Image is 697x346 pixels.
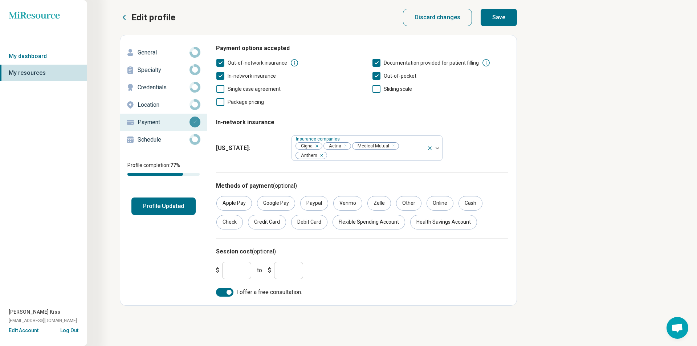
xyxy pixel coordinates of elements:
[384,60,479,66] span: Documentation provided for patient filling
[216,247,508,256] h3: Session cost
[216,112,274,133] legend: In-network insurance
[410,215,477,229] div: Health Savings Account
[127,173,200,176] div: Profile completion
[257,266,262,275] span: to
[384,86,412,92] span: Sliding scale
[120,114,207,131] a: Payment
[427,196,453,211] div: Online
[296,137,341,142] label: Insurance companies
[120,12,175,23] button: Edit profile
[257,196,295,211] div: Google Pay
[9,308,60,316] span: [PERSON_NAME] Kiss
[131,12,175,23] p: Edit profile
[228,86,281,92] span: Single case agreement
[296,143,315,150] span: Cigna
[216,215,243,229] div: Check
[333,196,362,211] div: Venmo
[300,196,328,211] div: Paypal
[291,215,327,229] div: Debit Card
[216,266,219,275] span: $
[138,66,189,74] p: Specialty
[120,61,207,79] a: Specialty
[216,44,508,53] h3: Payment options accepted
[60,327,78,333] button: Log Out
[138,118,189,127] p: Payment
[216,182,508,190] h3: Methods of payment
[367,196,391,211] div: Zelle
[252,248,276,255] span: (optional)
[138,48,189,57] p: General
[170,162,180,168] span: 77 %
[296,152,319,159] span: Anthem
[481,9,517,26] button: Save
[228,99,264,105] span: Package pricing
[333,215,405,229] div: Flexible Spending Account
[273,182,297,189] span: (optional)
[138,101,189,109] p: Location
[248,215,286,229] div: Credit Card
[228,73,276,79] span: In-network insurance
[120,96,207,114] a: Location
[667,317,688,339] div: Open chat
[131,198,196,215] button: Profile Updated
[384,73,416,79] span: Out-of-pocket
[120,44,207,61] a: General
[138,83,189,92] p: Credentials
[120,79,207,96] a: Credentials
[458,196,482,211] div: Cash
[216,196,252,211] div: Apple Pay
[120,157,207,180] div: Profile completion:
[352,143,391,150] span: Medical Mutual
[396,196,421,211] div: Other
[216,144,286,152] span: [US_STATE] :
[138,135,189,144] p: Schedule
[268,266,271,275] span: $
[120,131,207,148] a: Schedule
[228,60,287,66] span: Out-of-network insurance
[324,143,343,150] span: Aetna
[403,9,472,26] button: Discard changes
[216,288,508,297] label: I offer a free consultation.
[9,317,77,324] span: [EMAIL_ADDRESS][DOMAIN_NAME]
[9,327,38,334] button: Edit Account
